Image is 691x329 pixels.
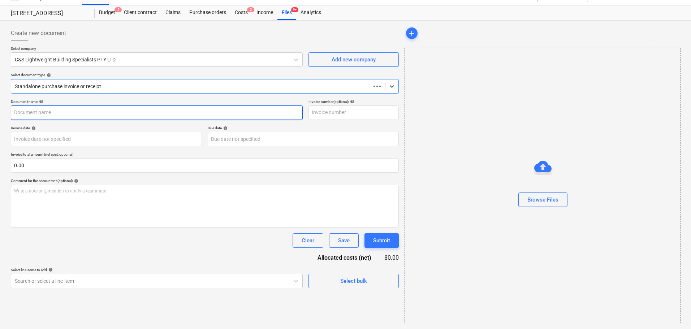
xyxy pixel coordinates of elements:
a: Claims [161,5,185,20]
div: Invoice number (optional) [308,99,399,104]
div: Comment for the accountant (optional) [11,178,399,183]
span: help [47,268,53,272]
div: Files [277,5,296,20]
div: [STREET_ADDRESS] [11,10,86,17]
div: $0.00 [383,254,399,262]
span: help [73,179,78,183]
div: Document name [11,99,303,104]
div: Save [338,236,350,245]
div: Costs [230,5,252,20]
div: Clear [302,236,314,245]
input: Invoice total amount (net cost, optional) [11,158,399,173]
div: Budget [95,5,120,20]
button: Save [329,233,359,248]
button: Browse Files [518,192,567,207]
button: Add new company [308,52,399,67]
a: Costs2 [230,5,252,20]
div: Due date [208,126,399,130]
button: Submit [364,233,399,248]
p: Invoice total amount (net cost, optional) [11,152,399,158]
span: help [45,73,51,77]
span: help [38,99,43,104]
div: Allocated costs (net) [305,254,383,262]
p: Select company [11,46,303,52]
a: Budget5 [95,5,120,20]
div: Browse Files [527,195,558,204]
iframe: Chat Widget [655,294,691,329]
input: Document name [11,105,303,120]
button: Clear [293,233,323,248]
div: Add new company [332,55,376,64]
button: Select bulk [308,274,399,288]
span: 5 [115,7,122,12]
div: Select document type [11,73,399,77]
div: Submit [373,236,390,245]
input: Invoice date not specified [11,132,202,146]
a: Analytics [296,5,325,20]
input: Due date not specified [208,132,399,146]
a: Purchase orders [185,5,230,20]
div: Browse Files [405,48,681,323]
span: 2 [247,7,254,12]
span: help [222,126,228,130]
span: Create new document [11,29,66,38]
div: Select line-items to add [11,268,303,272]
a: Client contract [120,5,161,20]
input: Invoice number [308,105,399,120]
span: 9+ [291,7,298,12]
span: help [30,126,36,130]
span: help [349,99,354,104]
a: Files9+ [277,5,296,20]
a: Income [252,5,277,20]
div: Invoice date [11,126,202,130]
span: add [407,29,416,38]
div: Select bulk [340,276,367,286]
